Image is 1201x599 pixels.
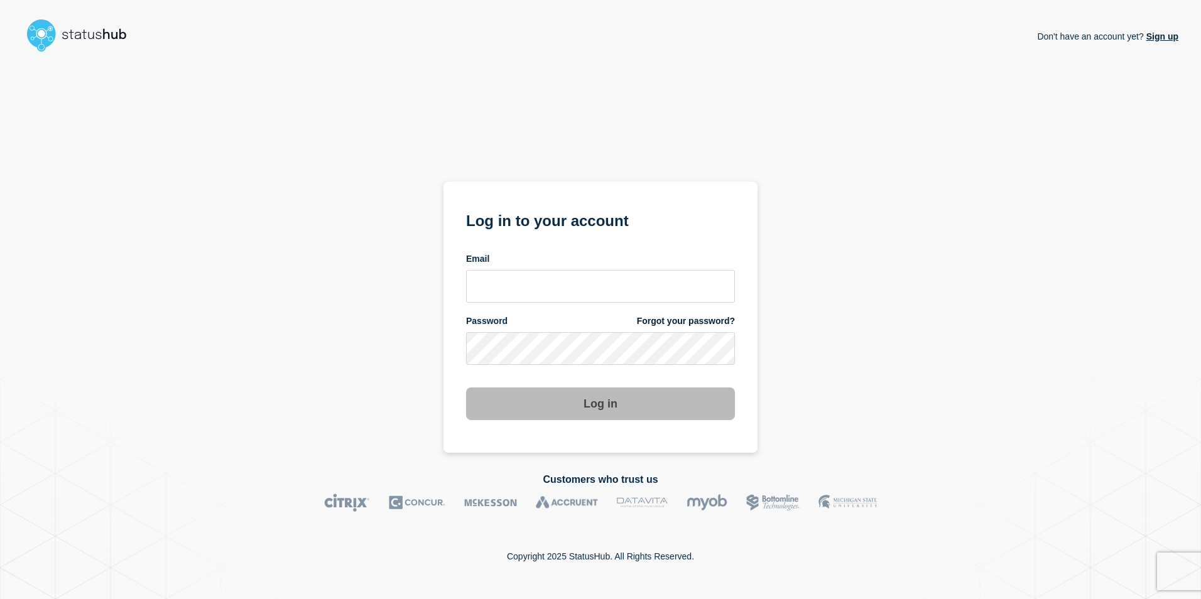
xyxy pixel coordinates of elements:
input: password input [466,332,735,365]
img: DataVita logo [617,494,668,512]
a: Sign up [1144,31,1178,41]
img: McKesson logo [464,494,517,512]
p: Copyright 2025 StatusHub. All Rights Reserved. [507,551,694,561]
img: myob logo [687,494,727,512]
button: Log in [466,387,735,420]
img: MSU logo [818,494,877,512]
img: Concur logo [389,494,445,512]
img: Citrix logo [324,494,370,512]
h2: Customers who trust us [23,474,1178,485]
img: StatusHub logo [23,15,142,55]
img: Bottomline logo [746,494,800,512]
h1: Log in to your account [466,208,735,231]
input: email input [466,270,735,303]
span: Email [466,253,489,265]
p: Don't have an account yet? [1037,21,1178,51]
span: Password [466,315,508,327]
img: Accruent logo [536,494,598,512]
a: Forgot your password? [637,315,735,327]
